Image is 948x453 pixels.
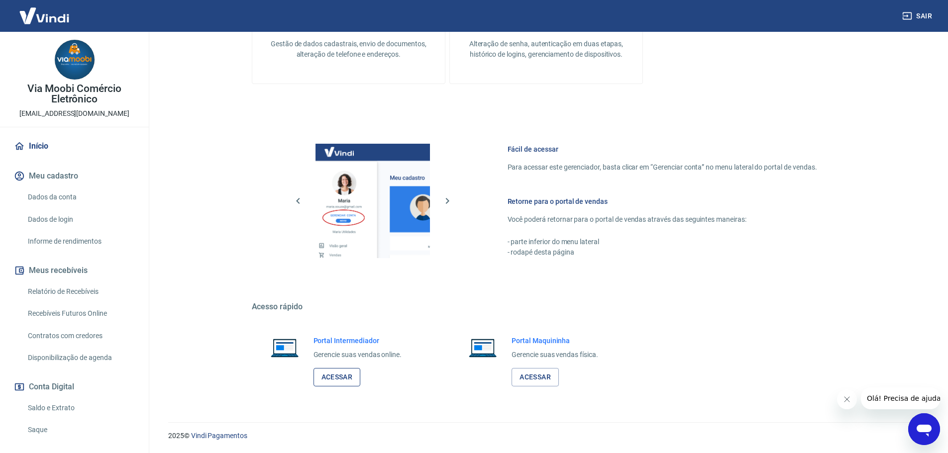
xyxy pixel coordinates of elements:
[24,231,137,252] a: Informe de rendimentos
[24,348,137,368] a: Disponibilização de agenda
[508,144,817,154] h6: Fácil de acessar
[462,336,504,360] img: Imagem de um notebook aberto
[900,7,936,25] button: Sair
[908,413,940,445] iframe: Botão para abrir a janela de mensagens
[268,39,429,60] p: Gestão de dados cadastrais, envio de documentos, alteração de telefone e endereços.
[12,376,137,398] button: Conta Digital
[508,162,817,173] p: Para acessar este gerenciador, basta clicar em “Gerenciar conta” no menu lateral do portal de ven...
[316,144,430,258] img: Imagem da dashboard mostrando o botão de gerenciar conta na sidebar no lado esquerdo
[24,326,137,346] a: Contratos com credores
[8,84,141,104] p: Via Moobi Comércio Eletrônico
[12,260,137,281] button: Meus recebíveis
[508,247,817,258] p: - rodapé desta página
[191,432,247,440] a: Vindi Pagamentos
[508,214,817,225] p: Você poderá retornar para o portal de vendas através das seguintes maneiras:
[512,336,598,346] h6: Portal Maquininha
[19,108,129,119] p: [EMAIL_ADDRESS][DOMAIN_NAME]
[861,387,940,409] iframe: Mensagem da empresa
[24,281,137,302] a: Relatório de Recebíveis
[252,302,841,312] h5: Acesso rápido
[314,336,402,346] h6: Portal Intermediador
[24,398,137,418] a: Saldo e Extrato
[314,368,361,386] a: Acessar
[168,431,924,441] p: 2025 ©
[55,40,95,80] img: 5f924e4e-2fe7-4e90-88a6-79aa7ffd7e83.jpeg
[466,39,627,60] p: Alteração de senha, autenticação em duas etapas, histórico de logins, gerenciamento de dispositivos.
[12,0,77,31] img: Vindi
[508,196,817,206] h6: Retorne para o portal de vendas
[512,368,559,386] a: Acessar
[12,135,137,157] a: Início
[6,7,84,15] span: Olá! Precisa de ajuda?
[264,336,306,360] img: Imagem de um notebook aberto
[24,303,137,324] a: Recebíveis Futuros Online
[508,237,817,247] p: - parte inferior do menu lateral
[12,165,137,187] button: Meu cadastro
[24,187,137,207] a: Dados da conta
[24,209,137,230] a: Dados de login
[837,389,857,409] iframe: Fechar mensagem
[24,420,137,440] a: Saque
[512,350,598,360] p: Gerencie suas vendas física.
[314,350,402,360] p: Gerencie suas vendas online.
